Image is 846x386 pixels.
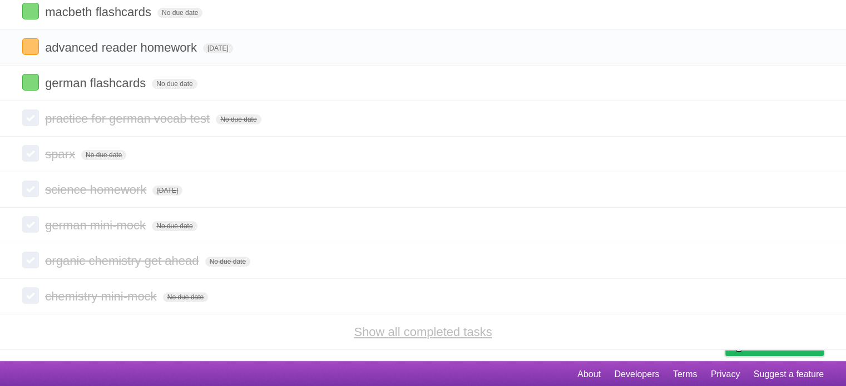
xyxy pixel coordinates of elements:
span: macbeth flashcards [45,5,154,19]
label: Done [22,38,39,55]
span: No due date [163,292,208,302]
span: sparx [45,147,78,161]
span: No due date [216,114,261,124]
span: No due date [157,8,202,18]
a: Developers [614,364,659,385]
a: Privacy [711,364,740,385]
a: About [577,364,601,385]
span: science homework [45,183,149,197]
span: No due date [205,257,250,267]
span: german mini-mock [45,218,149,232]
span: No due date [152,79,197,89]
span: advanced reader homework [45,41,200,54]
span: [DATE] [203,43,233,53]
label: Done [22,145,39,162]
span: No due date [152,221,197,231]
a: Show all completed tasks [354,325,492,339]
span: german flashcards [45,76,149,90]
label: Done [22,3,39,19]
span: [DATE] [152,186,182,195]
span: No due date [81,150,126,160]
span: chemistry mini-mock [45,289,159,303]
label: Done [22,181,39,197]
a: Suggest a feature [754,364,824,385]
a: Terms [673,364,697,385]
label: Done [22,74,39,91]
label: Done [22,252,39,268]
span: Buy me a coffee [749,336,818,355]
label: Done [22,216,39,233]
label: Done [22,109,39,126]
span: practice for german vocab test [45,112,212,126]
span: organic chemistry get ahead [45,254,201,268]
label: Done [22,287,39,304]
